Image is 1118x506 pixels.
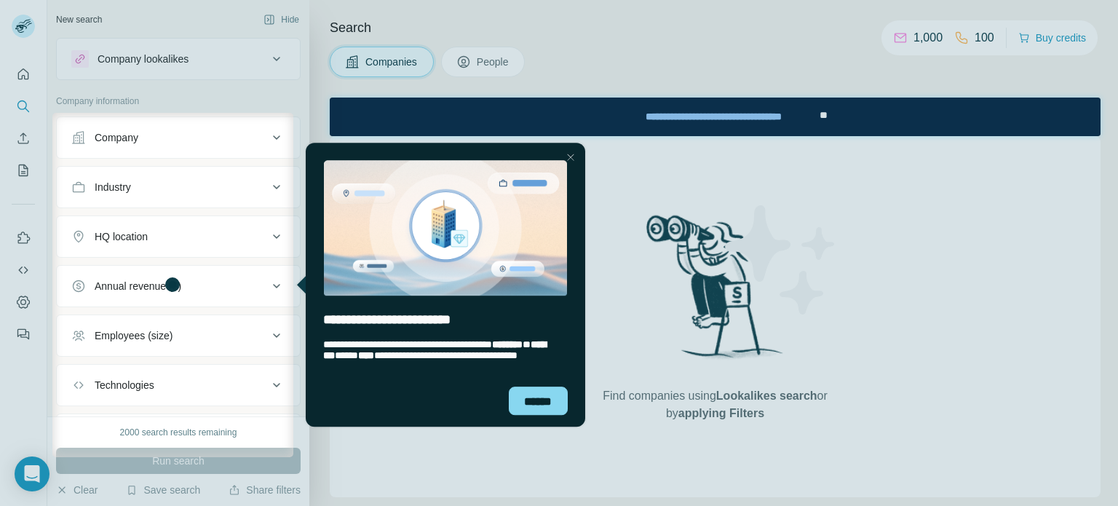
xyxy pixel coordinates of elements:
div: Company [95,130,138,145]
div: Annual revenue ($) [95,279,181,293]
button: Company [57,120,300,155]
div: Technologies [95,378,154,392]
div: HQ location [95,229,148,244]
div: Upgrade plan for full access to Surfe [281,3,486,35]
div: 2000 search results remaining [120,426,237,439]
div: Industry [95,180,131,194]
iframe: Tooltip [293,140,588,430]
button: Technologies [57,368,300,403]
button: Annual revenue ($) [57,269,300,304]
button: Industry [57,170,300,205]
button: Employees (size) [57,318,300,353]
div: Employees (size) [95,328,173,343]
button: HQ location [57,219,300,254]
